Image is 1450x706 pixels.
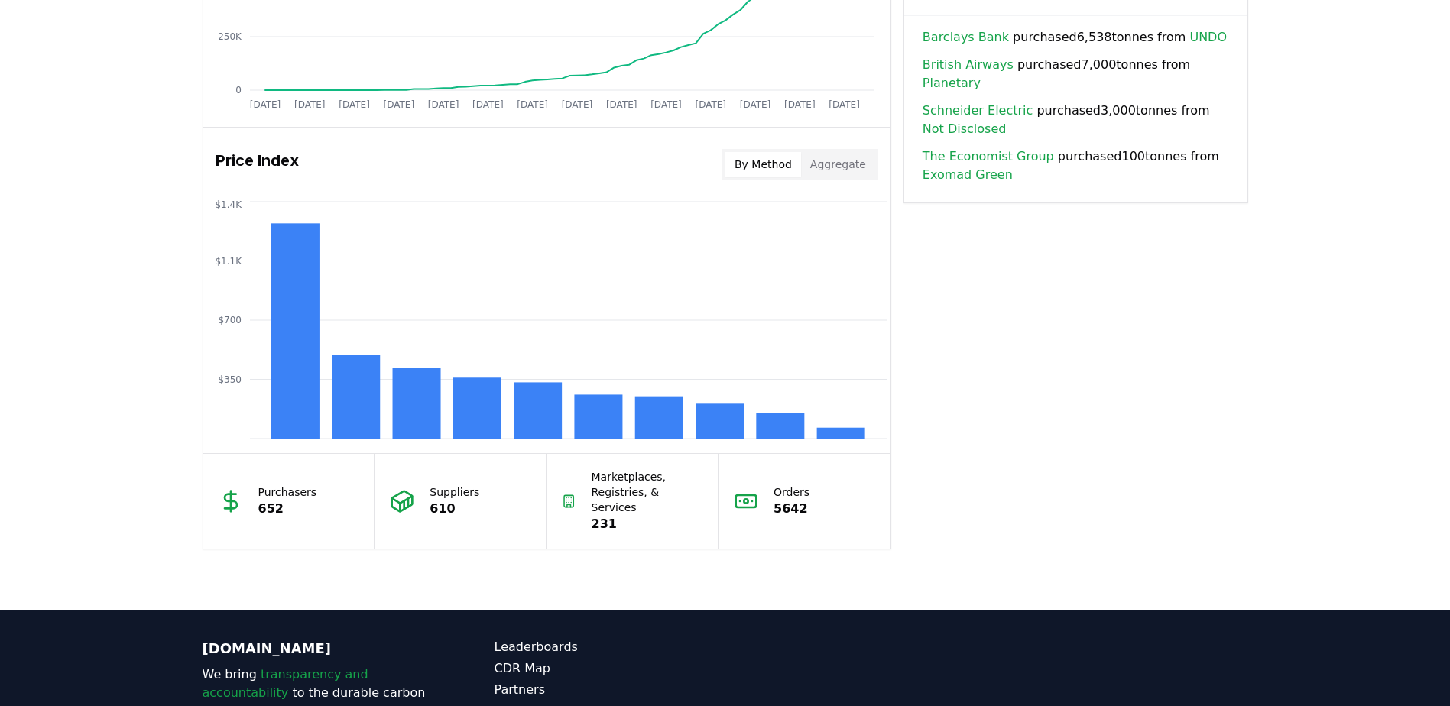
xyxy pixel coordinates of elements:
[739,99,770,110] tspan: [DATE]
[294,99,325,110] tspan: [DATE]
[725,152,801,176] button: By Method
[801,152,875,176] button: Aggregate
[923,102,1229,138] span: purchased 3,000 tonnes from
[650,99,682,110] tspan: [DATE]
[695,99,726,110] tspan: [DATE]
[427,99,459,110] tspan: [DATE]
[218,374,242,385] tspan: $350
[561,99,592,110] tspan: [DATE]
[923,74,981,92] a: Planetary
[829,99,860,110] tspan: [DATE]
[923,120,1007,138] a: Not Disclosed
[1189,28,1227,47] a: UNDO
[923,166,1013,184] a: Exomad Green
[774,500,809,518] p: 5642
[923,56,1229,92] span: purchased 7,000 tonnes from
[215,256,242,267] tspan: $1.1K
[495,681,725,699] a: Partners
[774,484,809,500] p: Orders
[339,99,370,110] tspan: [DATE]
[923,56,1014,74] a: British Airways
[923,28,1227,47] span: purchased 6,538 tonnes from
[249,99,281,110] tspan: [DATE]
[430,484,479,500] p: Suppliers
[592,469,703,515] p: Marketplaces, Registries, & Services
[495,638,725,656] a: Leaderboards
[430,500,479,518] p: 610
[923,147,1229,184] span: purchased 100 tonnes from
[923,147,1054,166] a: The Economist Group
[258,500,317,518] p: 652
[472,99,504,110] tspan: [DATE]
[216,149,299,180] h3: Price Index
[923,28,1009,47] a: Barclays Bank
[923,102,1033,120] a: Schneider Electric
[784,99,816,110] tspan: [DATE]
[235,85,242,96] tspan: 0
[218,315,242,325] tspan: $700
[495,659,725,678] a: CDR Map
[383,99,414,110] tspan: [DATE]
[203,638,433,659] p: [DOMAIN_NAME]
[592,515,703,533] p: 231
[215,199,242,210] tspan: $1.4K
[258,484,317,500] p: Purchasers
[517,99,548,110] tspan: [DATE]
[605,99,637,110] tspan: [DATE]
[218,31,242,42] tspan: 250K
[203,667,368,700] span: transparency and accountability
